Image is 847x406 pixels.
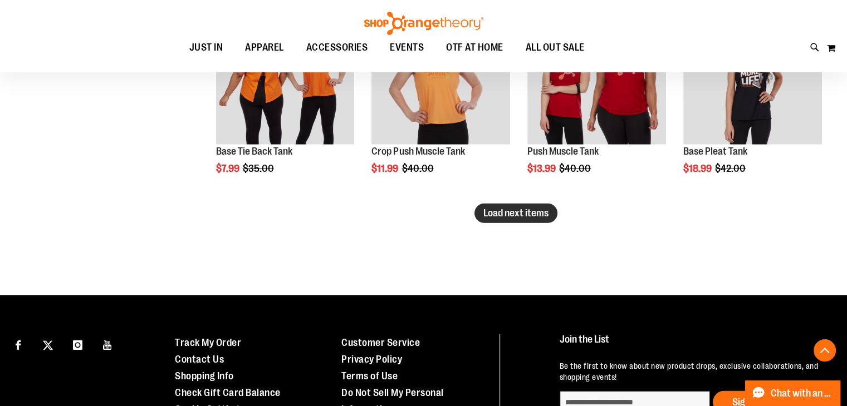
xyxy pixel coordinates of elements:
[216,146,292,157] a: Base Tie Back Tank
[527,6,666,146] a: Product image for Push Muscle TankSALE
[371,146,464,157] a: Crop Push Muscle Tank
[402,163,435,174] span: $40.00
[560,334,825,355] h4: Join the List
[745,380,841,406] button: Chat with an Expert
[683,163,713,174] span: $18.99
[683,6,822,146] a: Product image for Base Pleat TankSALE
[306,35,368,60] span: ACCESSORIES
[527,163,557,174] span: $13.99
[98,334,117,354] a: Visit our Youtube page
[771,388,834,399] span: Chat with an Expert
[363,12,485,35] img: Shop Orangetheory
[216,6,355,146] a: Product image for Base Tie Back TankSALE
[483,207,549,219] span: Load next items
[175,370,234,382] a: Shopping Info
[371,163,400,174] span: $11.99
[683,146,747,157] a: Base Pleat Tank
[559,163,593,174] span: $40.00
[245,35,284,60] span: APPAREL
[189,35,223,60] span: JUST IN
[715,163,747,174] span: $42.00
[678,1,828,202] div: product
[216,163,241,174] span: $7.99
[527,146,599,157] a: Push Muscle Tank
[8,334,28,354] a: Visit our Facebook page
[526,35,585,60] span: ALL OUT SALE
[366,1,516,202] div: product
[43,340,53,350] img: Twitter
[68,334,87,354] a: Visit our Instagram page
[474,204,557,223] button: Load next items
[390,35,424,60] span: EVENTS
[175,387,281,398] a: Check Gift Card Balance
[38,334,58,354] a: Visit our X page
[560,360,825,383] p: Be the first to know about new product drops, exclusive collaborations, and shopping events!
[175,354,224,365] a: Contact Us
[341,337,420,348] a: Customer Service
[683,6,822,145] img: Product image for Base Pleat Tank
[814,339,836,362] button: Back To Top
[446,35,503,60] span: OTF AT HOME
[522,1,672,202] div: product
[216,6,355,145] img: Product image for Base Tie Back Tank
[371,6,510,145] img: Product image for Crop Push Muscle Tank
[341,354,402,365] a: Privacy Policy
[210,1,360,202] div: product
[175,337,241,348] a: Track My Order
[243,163,276,174] span: $35.00
[527,6,666,145] img: Product image for Push Muscle Tank
[341,370,398,382] a: Terms of Use
[371,6,510,146] a: Product image for Crop Push Muscle TankSALE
